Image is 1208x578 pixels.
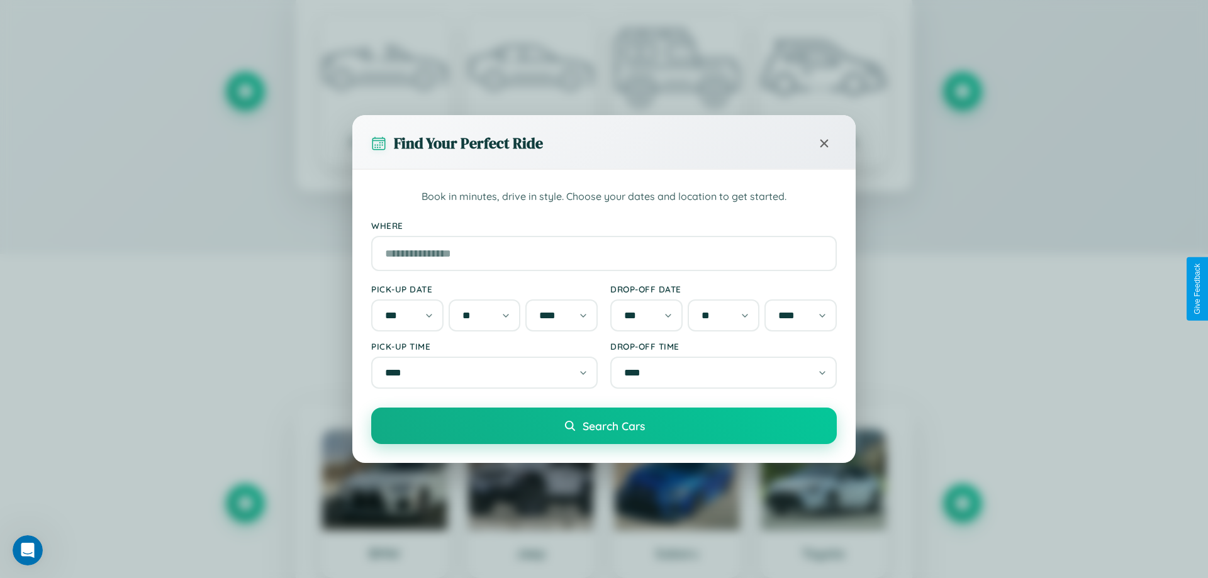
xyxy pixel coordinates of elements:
button: Search Cars [371,408,837,444]
p: Book in minutes, drive in style. Choose your dates and location to get started. [371,189,837,205]
span: Search Cars [583,419,645,433]
label: Drop-off Date [610,284,837,294]
label: Pick-up Date [371,284,598,294]
label: Drop-off Time [610,341,837,352]
label: Pick-up Time [371,341,598,352]
label: Where [371,220,837,231]
h3: Find Your Perfect Ride [394,133,543,153]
